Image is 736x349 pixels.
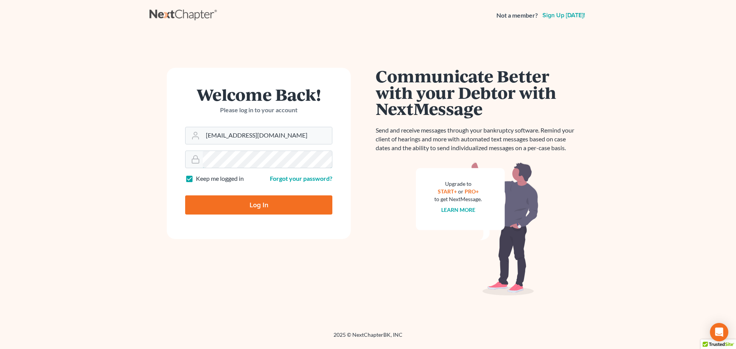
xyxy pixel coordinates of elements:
input: Email Address [203,127,332,144]
a: Sign up [DATE]! [541,12,586,18]
input: Log In [185,195,332,215]
span: or [458,188,463,195]
a: START+ [438,188,457,195]
label: Keep me logged in [196,174,244,183]
h1: Welcome Back! [185,86,332,103]
p: Please log in to your account [185,106,332,115]
p: Send and receive messages through your bankruptcy software. Remind your client of hearings and mo... [376,126,579,152]
div: to get NextMessage. [434,195,482,203]
a: Forgot your password? [270,175,332,182]
div: 2025 © NextChapterBK, INC [149,331,586,345]
a: PRO+ [465,188,479,195]
div: Open Intercom Messenger [710,323,728,341]
strong: Not a member? [496,11,538,20]
h1: Communicate Better with your Debtor with NextMessage [376,68,579,117]
a: Learn more [441,206,475,213]
div: Upgrade to [434,180,482,188]
img: nextmessage_bg-59042aed3d76b12b5cd301f8e5b87938c9018125f34e5fa2b7a6b67550977c72.svg [416,162,539,296]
